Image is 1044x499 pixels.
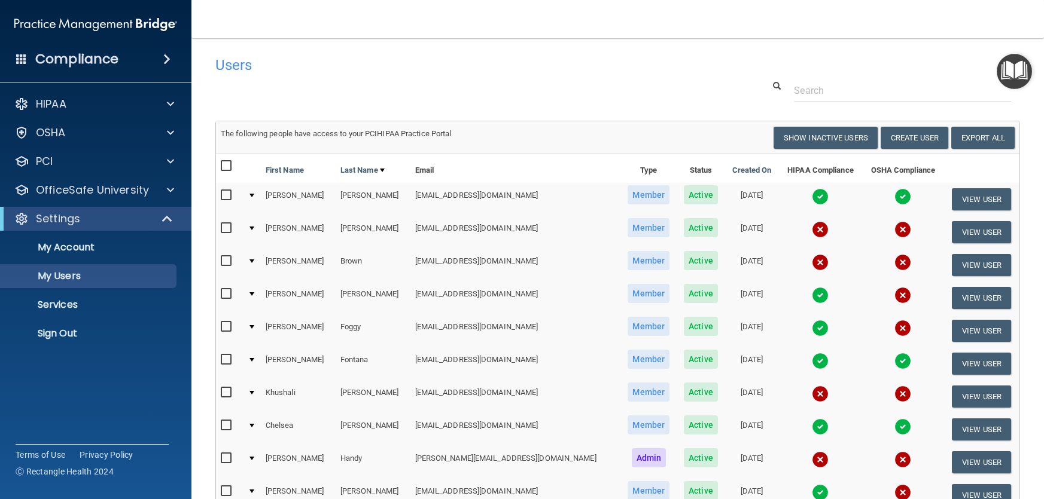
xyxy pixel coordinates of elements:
[951,127,1015,149] a: Export All
[261,380,336,413] td: Khushali
[812,320,829,336] img: tick.e7d51cea.svg
[14,97,174,111] a: HIPAA
[336,446,410,479] td: Handy
[336,249,410,281] td: Brown
[336,380,410,413] td: [PERSON_NAME]
[16,466,114,477] span: Ⓒ Rectangle Health 2024
[684,317,718,336] span: Active
[8,299,171,311] p: Services
[36,212,80,226] p: Settings
[410,314,621,347] td: [EMAIL_ADDRESS][DOMAIN_NAME]
[215,57,677,73] h4: Users
[684,284,718,303] span: Active
[628,185,669,204] span: Member
[628,218,669,237] span: Member
[80,449,133,461] a: Privacy Policy
[410,446,621,479] td: [PERSON_NAME][EMAIL_ADDRESS][DOMAIN_NAME]
[952,254,1011,276] button: View User
[410,216,621,249] td: [EMAIL_ADDRESS][DOMAIN_NAME]
[14,183,174,197] a: OfficeSafe University
[725,347,778,380] td: [DATE]
[628,251,669,270] span: Member
[410,154,621,183] th: Email
[628,415,669,434] span: Member
[732,163,772,177] a: Created On
[684,218,718,237] span: Active
[36,125,66,140] p: OSHA
[997,54,1032,89] button: Open Resource Center
[410,413,621,446] td: [EMAIL_ADDRESS][DOMAIN_NAME]
[261,347,336,380] td: [PERSON_NAME]
[628,317,669,336] span: Member
[952,353,1011,375] button: View User
[410,347,621,380] td: [EMAIL_ADDRESS][DOMAIN_NAME]
[894,353,911,369] img: tick.e7d51cea.svg
[14,212,174,226] a: Settings
[812,385,829,402] img: cross.ca9f0e7f.svg
[952,451,1011,473] button: View User
[628,350,669,369] span: Member
[952,287,1011,309] button: View User
[8,241,171,253] p: My Account
[894,385,911,402] img: cross.ca9f0e7f.svg
[632,448,666,467] span: Admin
[410,281,621,314] td: [EMAIL_ADDRESS][DOMAIN_NAME]
[952,188,1011,210] button: View User
[725,249,778,281] td: [DATE]
[952,320,1011,342] button: View User
[837,414,1030,462] iframe: Drift Widget Chat Controller
[261,314,336,347] td: [PERSON_NAME]
[340,163,385,177] a: Last Name
[684,350,718,369] span: Active
[336,183,410,216] td: [PERSON_NAME]
[8,327,171,339] p: Sign Out
[725,380,778,413] td: [DATE]
[410,249,621,281] td: [EMAIL_ADDRESS][DOMAIN_NAME]
[14,13,177,36] img: PMB logo
[266,163,304,177] a: First Name
[725,413,778,446] td: [DATE]
[774,127,878,149] button: Show Inactive Users
[36,97,66,111] p: HIPAA
[894,221,911,238] img: cross.ca9f0e7f.svg
[336,314,410,347] td: Foggy
[336,281,410,314] td: [PERSON_NAME]
[36,154,53,169] p: PCI
[410,183,621,216] td: [EMAIL_ADDRESS][DOMAIN_NAME]
[628,284,669,303] span: Member
[261,281,336,314] td: [PERSON_NAME]
[725,314,778,347] td: [DATE]
[794,79,1011,102] input: Search
[725,216,778,249] td: [DATE]
[684,415,718,434] span: Active
[35,51,118,68] h4: Compliance
[677,154,725,183] th: Status
[894,320,911,336] img: cross.ca9f0e7f.svg
[8,270,171,282] p: My Users
[812,221,829,238] img: cross.ca9f0e7f.svg
[261,183,336,216] td: [PERSON_NAME]
[16,449,65,461] a: Terms of Use
[14,154,174,169] a: PCI
[14,125,174,140] a: OSHA
[725,281,778,314] td: [DATE]
[862,154,943,183] th: OSHA Compliance
[725,446,778,479] td: [DATE]
[894,188,911,205] img: tick.e7d51cea.svg
[779,154,862,183] th: HIPAA Compliance
[684,185,718,204] span: Active
[620,154,677,183] th: Type
[684,251,718,270] span: Active
[812,451,829,468] img: cross.ca9f0e7f.svg
[894,254,911,271] img: cross.ca9f0e7f.svg
[812,254,829,271] img: cross.ca9f0e7f.svg
[261,446,336,479] td: [PERSON_NAME]
[410,380,621,413] td: [EMAIL_ADDRESS][DOMAIN_NAME]
[261,216,336,249] td: [PERSON_NAME]
[336,413,410,446] td: [PERSON_NAME]
[812,353,829,369] img: tick.e7d51cea.svg
[812,418,829,435] img: tick.e7d51cea.svg
[261,249,336,281] td: [PERSON_NAME]
[894,287,911,304] img: cross.ca9f0e7f.svg
[812,188,829,205] img: tick.e7d51cea.svg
